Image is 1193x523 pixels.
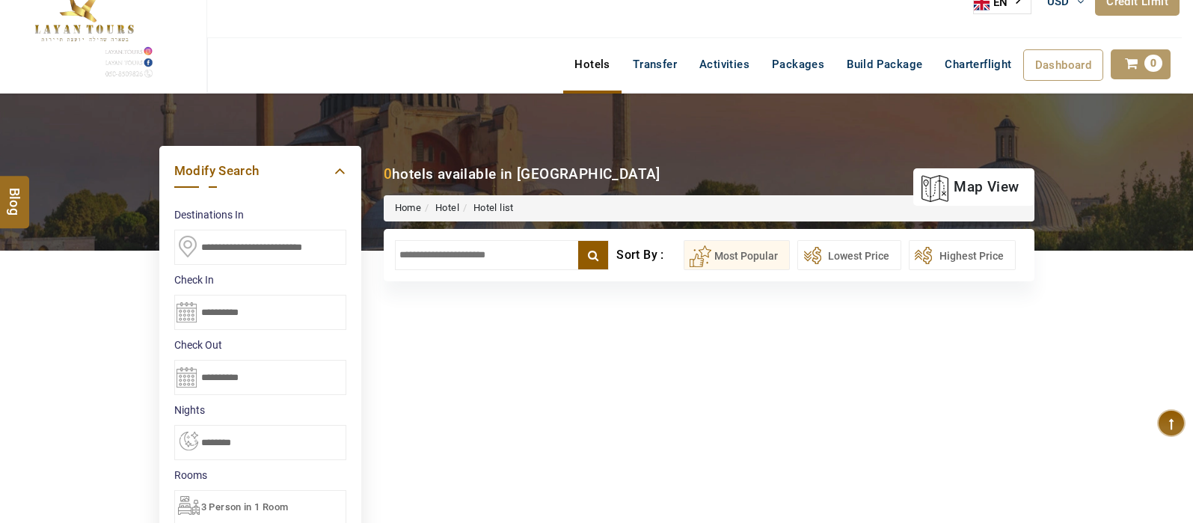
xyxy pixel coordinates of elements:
[174,161,346,181] a: Modify Search
[1144,55,1162,72] span: 0
[201,501,289,513] span: 3 Person in 1 Room
[174,337,346,352] label: Check Out
[616,240,683,270] div: Sort By :
[563,49,621,79] a: Hotels
[684,240,790,270] button: Most Popular
[174,207,346,222] label: Destinations In
[174,403,346,418] label: nights
[174,272,346,287] label: Check In
[5,187,25,200] span: Blog
[384,164,660,184] div: hotels available in [GEOGRAPHIC_DATA]
[909,240,1016,270] button: Highest Price
[933,49,1022,79] a: Charterflight
[835,49,933,79] a: Build Package
[459,201,514,215] li: Hotel list
[174,468,346,483] label: Rooms
[761,49,835,79] a: Packages
[395,202,422,213] a: Home
[1035,58,1092,72] span: Dashboard
[622,49,688,79] a: Transfer
[945,58,1011,71] span: Charterflight
[1111,49,1171,79] a: 0
[797,240,901,270] button: Lowest Price
[384,165,392,183] b: 0
[688,49,761,79] a: Activities
[921,171,1019,204] a: map view
[435,202,459,213] a: Hotel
